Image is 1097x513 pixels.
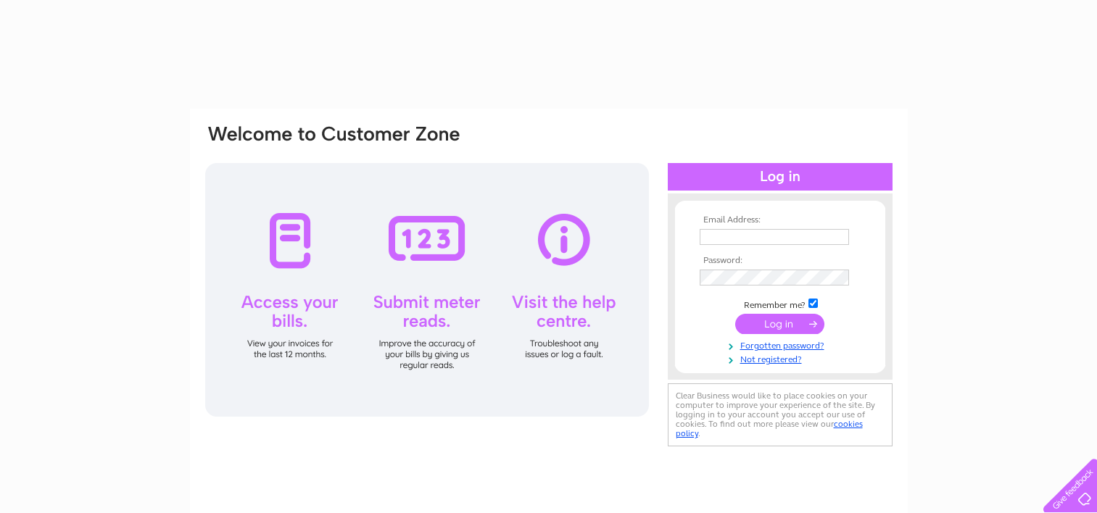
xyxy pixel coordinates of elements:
[668,383,893,446] div: Clear Business would like to place cookies on your computer to improve your experience of the sit...
[700,351,864,365] a: Not registered?
[676,419,863,438] a: cookies policy
[696,256,864,266] th: Password:
[696,296,864,311] td: Remember me?
[735,314,824,334] input: Submit
[696,215,864,225] th: Email Address:
[700,338,864,351] a: Forgotten password?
